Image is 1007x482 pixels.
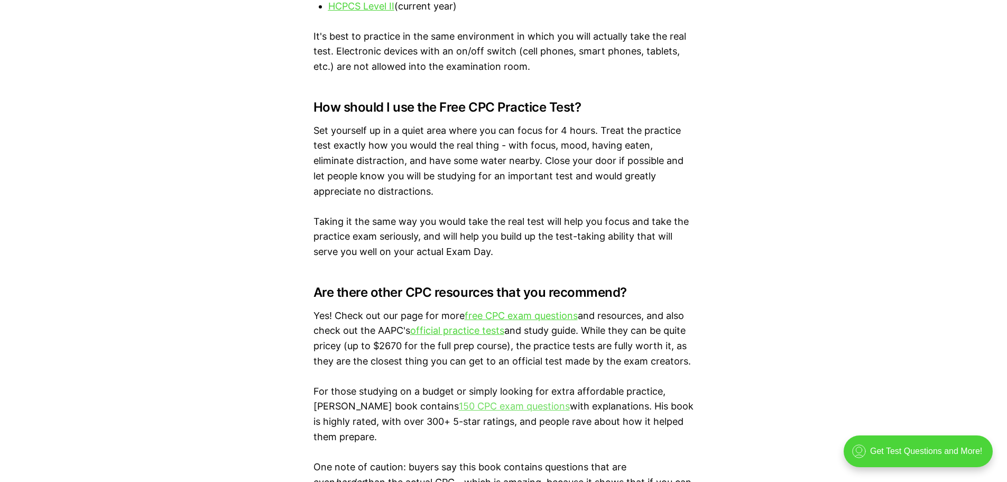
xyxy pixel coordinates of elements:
[313,123,694,199] p: Set yourself up in a quiet area where you can focus for 4 hours. Treat the practice test exactly ...
[313,384,694,445] p: For those studying on a budget or simply looking for extra affordable practice, [PERSON_NAME] boo...
[328,1,394,12] a: HCPCS Level II
[313,100,694,115] h3: How should I use the Free CPC Practice Test?
[313,29,694,75] p: It's best to practice in the same environment in which you will actually take the real test. Elec...
[465,310,578,321] a: free CPC exam questions
[459,401,570,412] a: 150 CPC exam questions
[410,325,504,336] a: official practice tests
[835,430,1007,482] iframe: portal-trigger
[313,214,694,260] p: Taking it the same way you would take the real test will help you focus and take the practice exa...
[313,285,694,300] h3: Are there other CPC resources that you recommend?
[313,308,694,369] p: Yes! Check out our page for more and resources, and also check out the AAPC's and study guide. Wh...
